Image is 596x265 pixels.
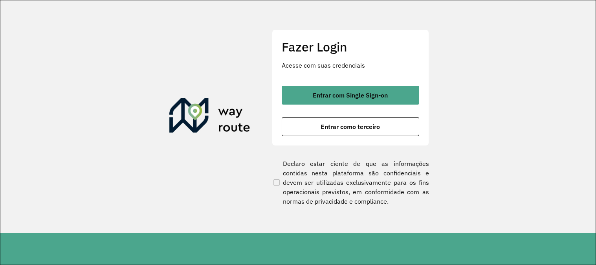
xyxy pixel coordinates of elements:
img: Roteirizador AmbevTech [169,98,250,136]
span: Entrar como terceiro [321,123,380,130]
label: Declaro estar ciente de que as informações contidas nesta plataforma são confidenciais e devem se... [272,159,429,206]
span: Entrar com Single Sign-on [313,92,388,98]
button: button [282,86,419,105]
h2: Fazer Login [282,39,419,54]
p: Acesse com suas credenciais [282,61,419,70]
button: button [282,117,419,136]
